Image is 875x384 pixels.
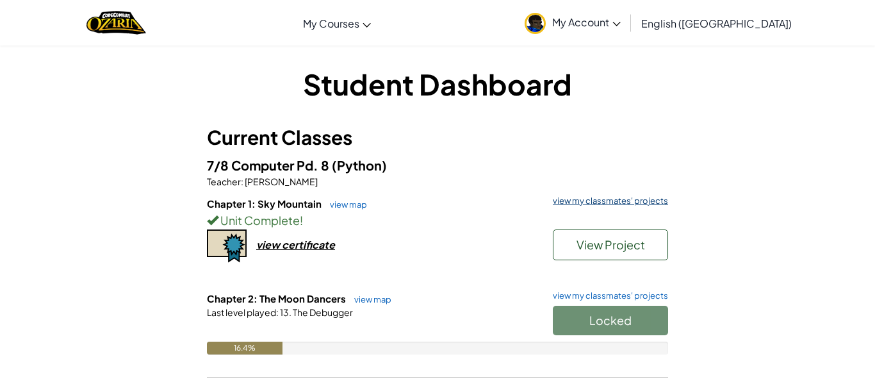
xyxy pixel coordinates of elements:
[86,10,146,36] a: Ozaria by CodeCombat logo
[332,157,387,173] span: (Python)
[518,3,627,43] a: My Account
[207,342,282,355] div: 16.4%
[641,17,792,30] span: English ([GEOGRAPHIC_DATA])
[256,238,335,251] div: view certificate
[297,6,377,40] a: My Courses
[635,6,798,40] a: English ([GEOGRAPHIC_DATA])
[276,306,279,318] span: :
[546,292,668,300] a: view my classmates' projects
[546,197,668,205] a: view my classmates' projects
[577,237,645,252] span: View Project
[207,292,348,305] span: Chapter 2: The Moon Dancers
[86,10,146,36] img: Home
[241,176,243,187] span: :
[279,306,291,318] span: 13.
[291,306,353,318] span: The Debugger
[303,17,359,30] span: My Courses
[525,13,546,34] img: avatar
[207,176,241,187] span: Teacher
[243,176,318,187] span: [PERSON_NAME]
[218,213,300,228] span: Unit Complete
[207,230,247,263] img: certificate-icon.png
[207,238,335,251] a: view certificate
[207,157,332,173] span: 7/8 Computer Pd. 8
[553,230,668,260] button: View Project
[207,123,668,152] h3: Current Classes
[348,294,391,305] a: view map
[207,306,276,318] span: Last level played
[207,197,323,210] span: Chapter 1: Sky Mountain
[207,64,668,104] h1: Student Dashboard
[323,199,367,210] a: view map
[552,15,621,29] span: My Account
[300,213,303,228] span: !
